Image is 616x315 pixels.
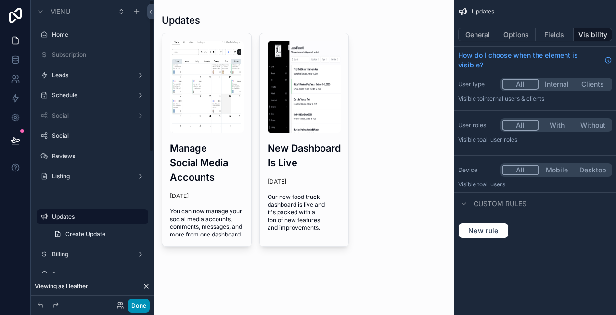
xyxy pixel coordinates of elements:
button: New rule [458,223,509,238]
label: Updates [52,213,142,221]
a: How do I choose when the element is visible? [458,51,612,70]
label: Social [52,112,129,119]
button: All [502,79,539,90]
button: Options [497,28,536,41]
span: Create Update [65,230,105,238]
button: All [502,165,539,175]
label: Billing [52,250,129,258]
span: New rule [464,226,502,235]
label: Listing [52,172,129,180]
button: General [458,28,497,41]
label: Home [52,31,142,39]
span: Custom rules [474,199,526,209]
span: all users [483,181,505,188]
button: Fields [536,28,574,41]
button: Clients [575,79,611,90]
button: Mobile [539,165,575,175]
label: Reviews [52,152,142,160]
button: With [539,120,575,131]
span: Viewing as Heather [35,282,88,290]
p: Visible to [458,181,612,188]
label: Support [52,271,142,278]
button: Desktop [575,165,611,175]
button: Visibility [574,28,612,41]
label: User type [458,80,497,88]
span: Updates [472,8,494,15]
a: Create Update [48,226,148,242]
button: Done [128,299,150,313]
span: All user roles [483,136,517,143]
label: Leads [52,71,129,79]
p: Visible to [458,136,612,144]
label: User roles [458,121,497,129]
button: Without [575,120,611,131]
p: Visible to [458,95,612,103]
span: How do I choose when the element is visible? [458,51,601,70]
label: Device [458,166,497,174]
span: Internal users & clients [483,95,544,102]
label: Social [52,132,142,140]
button: All [502,120,539,131]
label: Schedule [52,92,129,99]
label: Subscription [52,51,142,59]
button: Internal [539,79,575,90]
span: Menu [50,7,70,16]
